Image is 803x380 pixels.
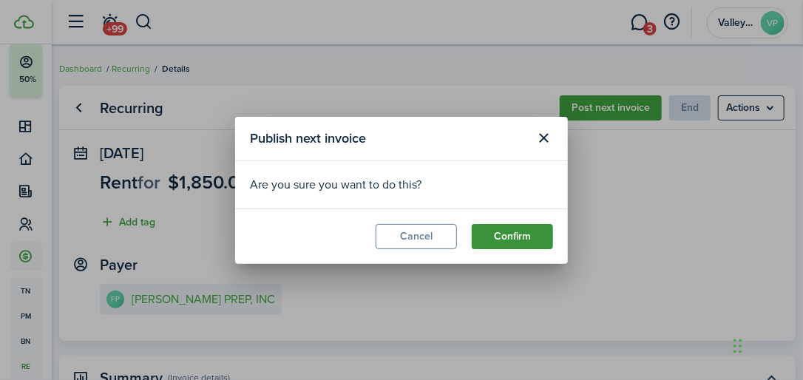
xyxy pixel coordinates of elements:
[250,176,553,194] div: Are you sure you want to do this?
[472,224,553,249] button: Confirm
[532,126,557,151] button: Close modal
[376,224,457,249] button: Cancel
[729,309,803,380] iframe: Chat Widget
[250,129,366,149] span: Publish next invoice
[733,324,742,368] div: Drag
